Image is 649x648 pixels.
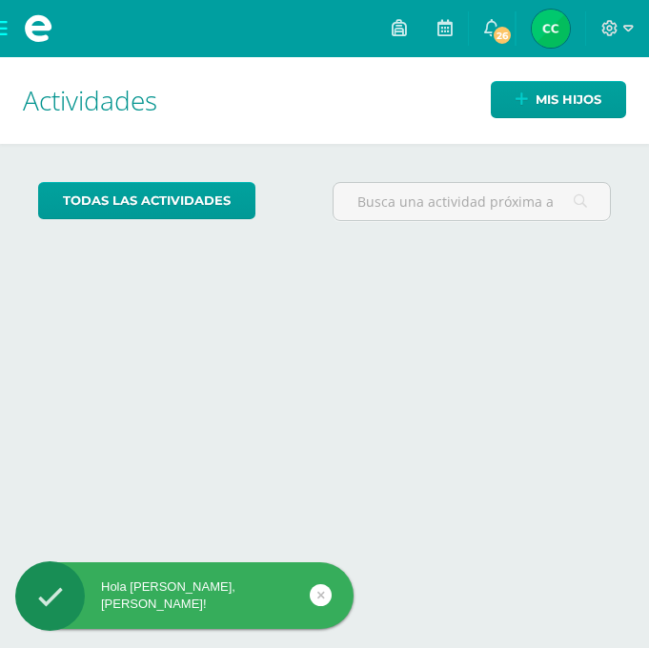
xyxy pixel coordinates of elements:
span: 26 [492,25,513,46]
a: Mis hijos [491,81,626,118]
div: Hola [PERSON_NAME], [PERSON_NAME]! [15,578,354,613]
a: todas las Actividades [38,182,255,219]
img: f4bb266a3002da6bf07941173c515f91.png [532,10,570,48]
h1: Actividades [23,57,626,144]
span: Mis hijos [536,82,601,117]
input: Busca una actividad próxima aquí... [334,183,611,220]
